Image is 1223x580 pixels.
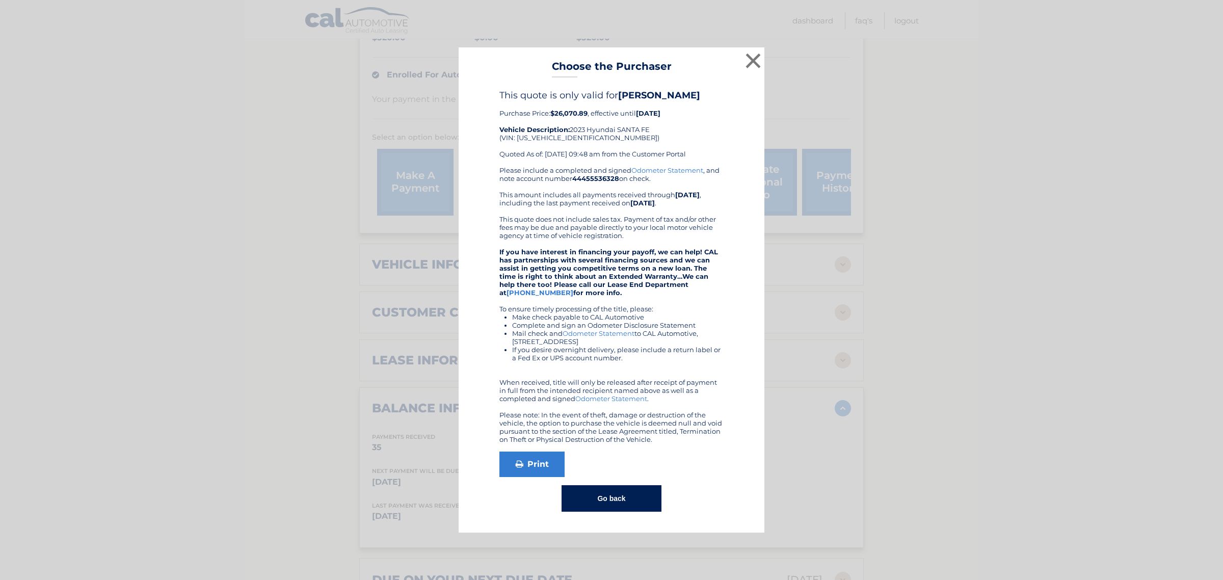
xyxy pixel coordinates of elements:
b: [DATE] [636,109,660,117]
h3: Choose the Purchaser [552,60,672,78]
div: Please include a completed and signed , and note account number on check. This amount includes al... [499,166,724,443]
a: Odometer Statement [631,166,703,174]
button: Go back [562,485,661,512]
a: Print [499,452,565,477]
b: [DATE] [675,191,700,199]
li: If you desire overnight delivery, please include a return label or a Fed Ex or UPS account number. [512,346,724,362]
button: × [743,50,763,71]
a: Odometer Statement [575,394,647,403]
li: Mail check and to CAL Automotive, [STREET_ADDRESS] [512,329,724,346]
a: [PHONE_NUMBER] [507,288,573,297]
a: Odometer Statement [563,329,634,337]
b: $26,070.89 [550,109,588,117]
b: [DATE] [630,199,655,207]
b: [PERSON_NAME] [618,90,700,101]
li: Complete and sign an Odometer Disclosure Statement [512,321,724,329]
b: 44455536328 [572,174,619,182]
strong: If you have interest in financing your payoff, we can help! CAL has partnerships with several fin... [499,248,718,297]
div: Purchase Price: , effective until 2023 Hyundai SANTA FE (VIN: [US_VEHICLE_IDENTIFICATION_NUMBER])... [499,90,724,166]
strong: Vehicle Description: [499,125,570,134]
h4: This quote is only valid for [499,90,724,101]
li: Make check payable to CAL Automotive [512,313,724,321]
